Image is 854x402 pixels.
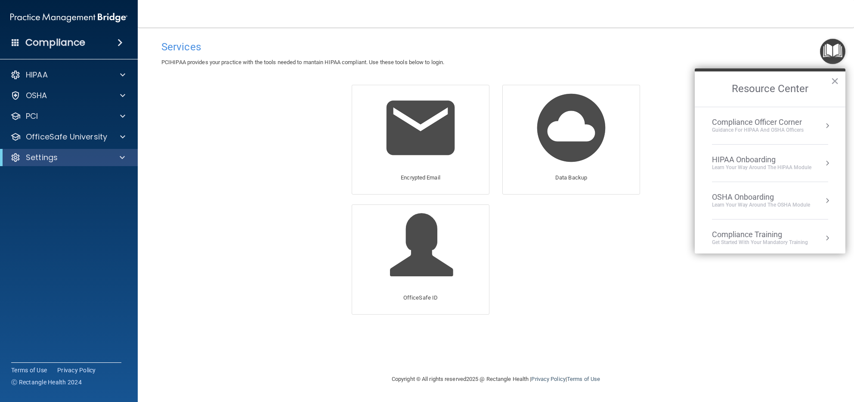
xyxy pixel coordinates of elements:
[403,293,438,303] p: OfficeSafe ID
[502,85,640,195] a: Data Backup Data Backup
[555,173,587,183] p: Data Backup
[567,376,600,382] a: Terms of Use
[831,74,839,88] button: Close
[10,70,125,80] a: HIPAA
[820,39,845,64] button: Open Resource Center
[712,192,810,202] div: OSHA Onboarding
[712,155,811,164] div: HIPAA Onboarding
[10,152,125,163] a: Settings
[11,378,82,387] span: Ⓒ Rectangle Health 2024
[712,118,804,127] div: Compliance Officer Corner
[10,9,127,26] img: PMB logo
[531,376,565,382] a: Privacy Policy
[26,111,38,121] p: PCI
[10,90,125,101] a: OSHA
[57,366,96,374] a: Privacy Policy
[380,87,461,169] img: Encrypted Email
[11,366,47,374] a: Terms of Use
[26,90,47,101] p: OSHA
[712,164,811,171] div: Learn Your Way around the HIPAA module
[25,37,85,49] h4: Compliance
[401,173,440,183] p: Encrypted Email
[712,230,808,239] div: Compliance Training
[161,59,444,65] span: PCIHIPAA provides your practice with the tools needed to mantain HIPAA compliant. Use these tools...
[712,239,808,246] div: Get Started with your mandatory training
[352,204,489,314] a: OfficeSafe ID
[712,201,810,209] div: Learn your way around the OSHA module
[26,132,107,142] p: OfficeSafe University
[695,68,845,254] div: Resource Center
[26,70,48,80] p: HIPAA
[339,365,653,393] div: Copyright © All rights reserved 2025 @ Rectangle Health | |
[712,127,804,134] div: Guidance for HIPAA and OSHA Officers
[10,132,125,142] a: OfficeSafe University
[695,71,845,107] h2: Resource Center
[352,85,489,195] a: Encrypted Email Encrypted Email
[530,87,612,169] img: Data Backup
[161,41,830,53] h4: Services
[10,111,125,121] a: PCI
[26,152,58,163] p: Settings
